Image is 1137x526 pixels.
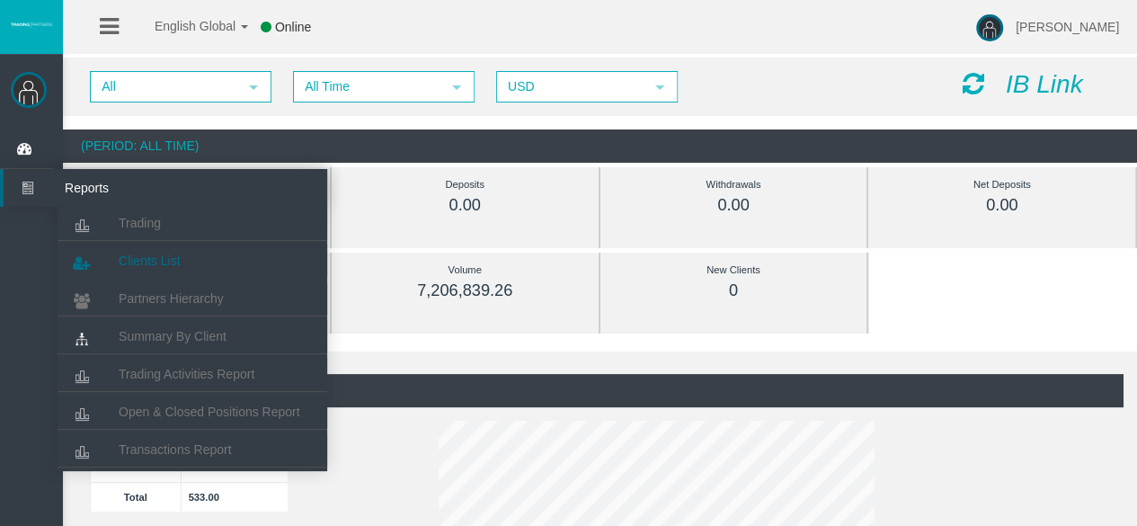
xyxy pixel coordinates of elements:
a: Clients List [58,245,327,277]
div: (Period: All Time) [63,129,1137,163]
span: Trading [119,216,161,230]
div: 0.00 [372,195,558,216]
span: [PERSON_NAME] [1016,20,1119,34]
span: English Global [131,19,235,33]
a: Trading [58,207,327,239]
i: IB Link [1006,70,1083,98]
span: Trading Activities Report [119,367,254,381]
td: Total [91,482,182,512]
a: Trading Activities Report [58,358,327,390]
div: 0.00 [641,195,827,216]
td: 533.00 [181,482,288,512]
div: Volume [372,260,558,281]
span: Open & Closed Positions Report [119,405,300,419]
span: Online [275,20,311,34]
a: Reports [4,169,327,207]
div: (Period: All Time) [76,374,1124,407]
a: Partners Hierarchy [58,282,327,315]
a: Open & Closed Positions Report [58,396,327,428]
a: Summary By Client [58,320,327,352]
i: Reload Dashboard [963,71,984,96]
div: Withdrawals [641,174,827,195]
span: USD [498,73,644,101]
div: 0 [641,281,827,301]
span: All [92,73,237,101]
span: select [246,80,261,94]
span: Summary By Client [119,329,227,343]
span: Reports [51,169,227,207]
div: New Clients [641,260,827,281]
span: select [449,80,464,94]
div: Net Deposits [909,174,1095,195]
img: user-image [976,14,1003,41]
div: 7,206,839.26 [372,281,558,301]
span: Clients List [119,254,180,268]
span: All Time [295,73,440,101]
a: Transactions Report [58,433,327,466]
div: Deposits [372,174,558,195]
div: 0.00 [909,195,1095,216]
img: logo.svg [9,21,54,28]
span: Transactions Report [119,442,232,457]
span: select [653,80,667,94]
span: Partners Hierarchy [119,291,224,306]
